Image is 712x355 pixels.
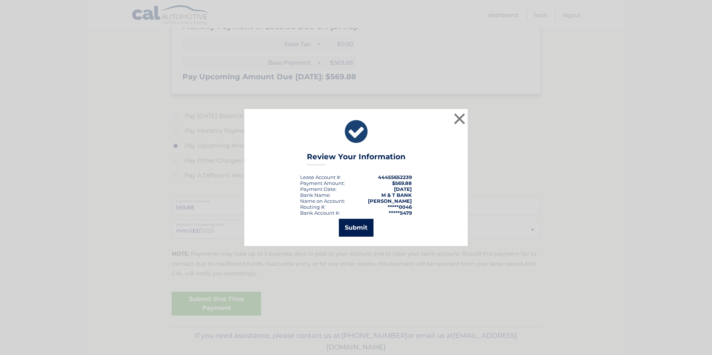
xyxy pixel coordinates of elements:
[381,192,412,198] strong: M & T BANK
[300,174,341,180] div: Lease Account #:
[300,210,340,216] div: Bank Account #:
[300,186,337,192] div: :
[339,219,374,237] button: Submit
[378,174,412,180] strong: 44455652239
[392,180,412,186] span: $569.88
[300,180,345,186] div: Payment Amount:
[394,186,412,192] span: [DATE]
[368,198,412,204] strong: [PERSON_NAME]
[307,152,406,165] h3: Review Your Information
[452,111,467,126] button: ×
[300,198,345,204] div: Name on Account:
[300,204,325,210] div: Routing #:
[300,192,331,198] div: Bank Name:
[300,186,336,192] span: Payment Date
